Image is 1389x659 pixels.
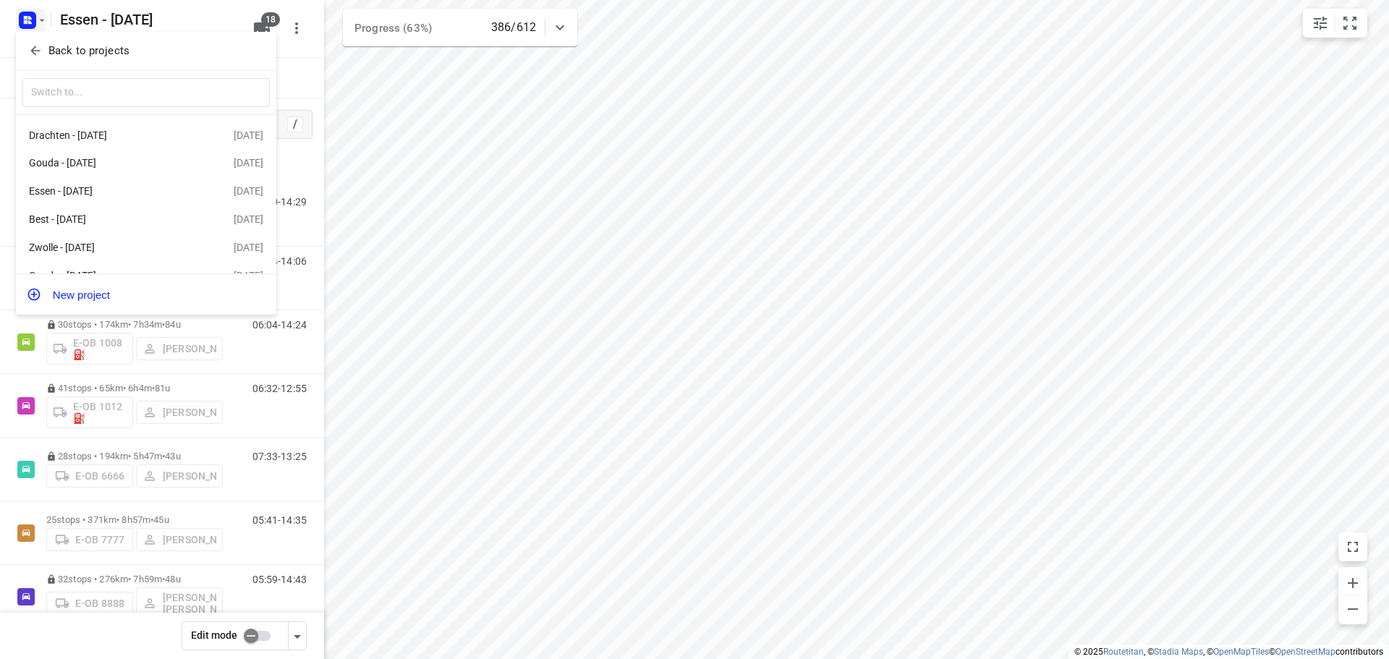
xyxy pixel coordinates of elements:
div: Essen - [DATE][DATE] [16,177,276,205]
div: Essen - [DATE] [29,185,195,197]
div: [DATE] [234,185,263,197]
input: Switch to... [22,78,270,108]
div: Zwolle - [DATE] [29,242,195,253]
div: [DATE] [234,157,263,169]
div: Zwolle - [DATE][DATE] [16,234,276,262]
div: Gouda - [DATE] [29,270,195,281]
div: Drachten - [DATE] [29,129,195,141]
div: Best - [DATE][DATE] [16,205,276,234]
div: Gouda - [DATE] [29,157,195,169]
div: [DATE] [234,270,263,281]
div: Drachten - [DATE][DATE] [16,121,276,149]
button: Back to projects [22,39,270,63]
p: Back to projects [48,43,129,59]
button: New project [16,280,276,309]
div: [DATE] [234,242,263,253]
div: [DATE] [234,213,263,225]
div: Best - [DATE] [29,213,195,225]
div: [DATE] [234,129,263,141]
div: Gouda - [DATE][DATE] [16,149,276,177]
div: Gouda - [DATE][DATE] [16,262,276,290]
